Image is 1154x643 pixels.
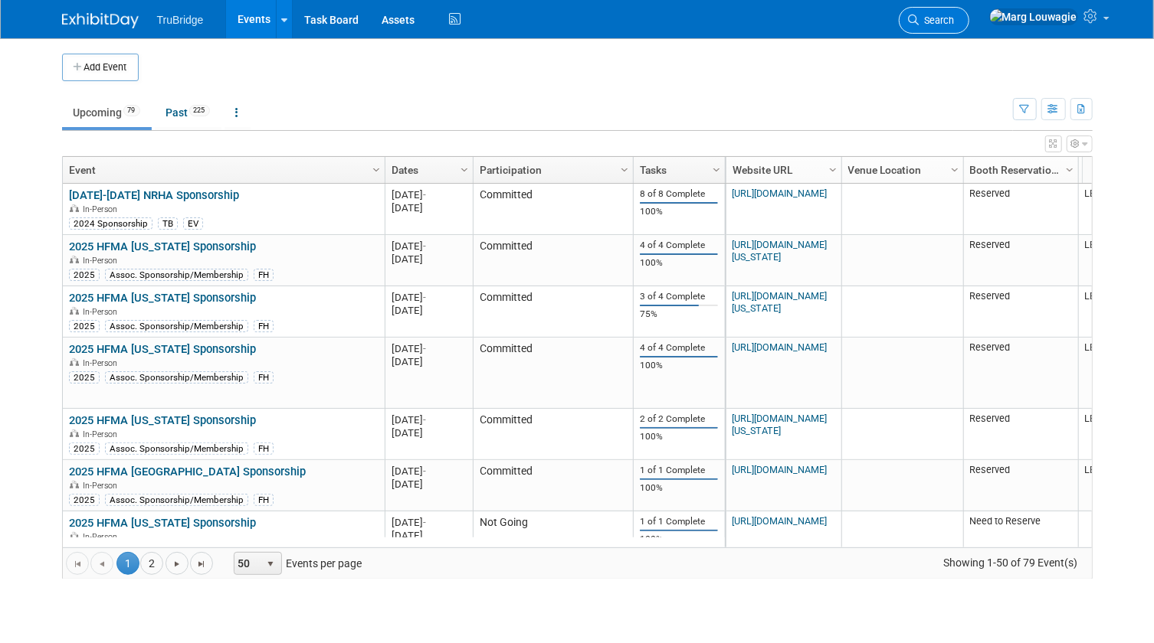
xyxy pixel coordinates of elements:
span: In-Person [83,429,122,439]
a: Column Settings [456,157,473,180]
td: Reserved [963,184,1078,235]
a: Event [69,157,375,183]
span: Go to the next page [171,558,183,570]
button: Add Event [62,54,139,81]
a: [URL][DOMAIN_NAME] [732,464,827,475]
span: Events per page [214,552,377,575]
a: 2025 HFMA [US_STATE] Sponsorship [69,413,256,427]
img: In-Person Event [70,532,79,540]
td: Reserved [963,409,1078,460]
a: Column Settings [368,157,385,180]
a: Past225 [155,98,221,127]
span: - [423,189,426,201]
span: Go to the first page [71,558,84,570]
a: Column Settings [825,157,841,180]
a: Go to the last page [190,552,213,575]
td: Committed [473,409,633,460]
span: In-Person [83,307,122,317]
div: 75% [640,308,718,320]
div: 2025 [69,442,100,455]
span: 50 [234,553,261,574]
span: Column Settings [370,164,382,176]
div: 100% [640,431,718,442]
td: Committed [473,338,633,409]
img: In-Person Event [70,358,79,366]
a: Upcoming79 [62,98,152,127]
div: 2025 [69,371,100,384]
a: [URL][DOMAIN_NAME] [732,188,827,199]
div: [DATE] [392,291,466,304]
span: In-Person [83,481,122,491]
div: [DATE] [392,201,466,214]
span: Column Settings [458,164,470,176]
div: Assoc. Sponsorship/Membership [105,442,248,455]
div: 100% [640,206,718,217]
td: Reserved [963,286,1078,338]
div: 100% [640,534,718,545]
span: Column Settings [1064,164,1076,176]
div: 3 of 4 Complete [640,291,718,302]
div: 100% [640,360,718,371]
img: In-Person Event [70,307,79,315]
td: Reserved [963,235,1078,286]
span: In-Person [83,256,122,266]
a: 2025 HFMA [US_STATE] Sponsorship [69,516,256,530]
div: Assoc. Sponsorship/Membership [105,494,248,506]
a: [URL][DOMAIN_NAME][US_STATE] [732,290,827,314]
div: EV [183,217,203,230]
span: 1 [116,552,139,575]
span: 79 [123,105,140,116]
div: FH [254,269,274,281]
td: Not Going [473,511,633,563]
div: [DATE] [392,478,466,491]
img: ExhibitDay [62,13,139,28]
div: 1 of 1 Complete [640,465,718,476]
div: 2024 Sponsorship [69,217,152,230]
span: - [423,517,426,528]
td: Committed [473,184,633,235]
div: 2025 [69,320,100,332]
div: 2 of 2 Complete [640,413,718,425]
div: [DATE] [392,516,466,529]
span: Column Settings [827,164,839,176]
div: [DATE] [392,188,466,201]
div: FH [254,494,274,506]
div: [DATE] [392,465,466,478]
div: FH [254,320,274,332]
span: Column Settings [710,164,723,176]
a: Website URL [733,157,831,183]
div: [DATE] [392,413,466,426]
a: 2025 HFMA [GEOGRAPHIC_DATA] Sponsorship [69,465,306,478]
div: Assoc. Sponsorship/Membership [105,320,248,332]
span: Showing 1-50 of 79 Event(s) [929,552,1091,573]
span: - [423,414,426,426]
a: Go to the first page [66,552,89,575]
a: 2025 HFMA [US_STATE] Sponsorship [69,291,256,305]
a: Go to the next page [166,552,189,575]
div: 100% [640,257,718,269]
a: Search [899,7,969,34]
div: 4 of 4 Complete [640,240,718,251]
a: Participation [480,157,623,183]
td: Committed [473,286,633,338]
td: Need to Reserve [963,511,1078,563]
span: - [423,343,426,354]
div: [DATE] [392,426,466,439]
div: [DATE] [392,355,466,368]
div: 1 of 1 Complete [640,516,718,527]
img: In-Person Event [70,204,79,212]
span: - [423,465,426,477]
img: In-Person Event [70,481,79,488]
div: 100% [640,482,718,494]
a: Tasks [640,157,715,183]
td: Reserved [963,338,1078,409]
a: Go to the previous page [90,552,113,575]
a: 2025 HFMA [US_STATE] Sponsorship [69,240,256,253]
span: - [423,240,426,252]
div: [DATE] [392,304,466,317]
td: Reserved [963,460,1078,511]
a: [URL][DOMAIN_NAME] [732,515,827,527]
a: [URL][DOMAIN_NAME] [732,341,827,353]
span: Go to the last page [195,558,208,570]
a: Booth Reservation Status [970,157,1068,183]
